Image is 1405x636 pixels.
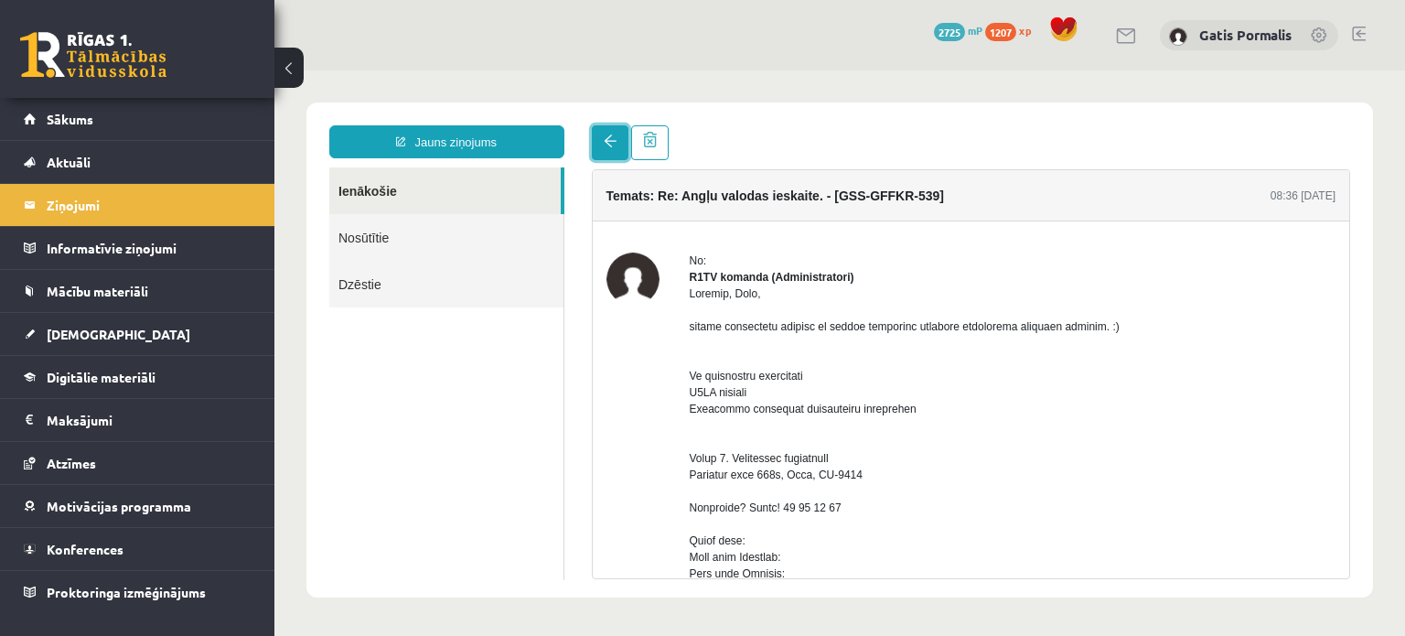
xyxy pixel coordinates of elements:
[415,200,580,213] strong: R1TV komanda (Administratori)
[985,23,1016,41] span: 1207
[47,283,148,299] span: Mācību materiāli
[1169,27,1187,46] img: Gatis Pormalis
[934,23,982,38] a: 2725 mP
[47,498,191,514] span: Motivācijas programma
[24,485,252,527] a: Motivācijas programma
[985,23,1040,38] a: 1207 xp
[24,98,252,140] a: Sākums
[332,182,385,235] img: R1TV komanda
[47,455,96,471] span: Atzīmes
[47,154,91,170] span: Aktuāli
[47,584,206,600] span: Proktoringa izmēģinājums
[55,97,286,144] a: Ienākošie
[24,399,252,441] a: Maksājumi
[24,313,252,355] a: [DEMOGRAPHIC_DATA]
[55,190,289,237] a: Dzēstie
[47,541,123,557] span: Konferences
[47,184,252,226] legend: Ziņojumi
[332,118,670,133] h4: Temats: Re: Angļu valodas ieskaite. - [GSS-GFFKR-539]
[24,571,252,613] a: Proktoringa izmēģinājums
[24,227,252,269] a: Informatīvie ziņojumi
[47,369,156,385] span: Digitālie materiāli
[47,111,93,127] span: Sākums
[996,117,1061,134] div: 08:36 [DATE]
[968,23,982,38] span: mP
[1199,26,1292,44] a: Gatis Pormalis
[24,356,252,398] a: Digitālie materiāli
[24,141,252,183] a: Aktuāli
[24,270,252,312] a: Mācību materiāli
[55,144,289,190] a: Nosūtītie
[47,399,252,441] legend: Maksājumi
[55,55,290,88] a: Jauns ziņojums
[24,528,252,570] a: Konferences
[24,184,252,226] a: Ziņojumi
[47,227,252,269] legend: Informatīvie ziņojumi
[20,32,166,78] a: Rīgas 1. Tālmācības vidusskola
[47,326,190,342] span: [DEMOGRAPHIC_DATA]
[1019,23,1031,38] span: xp
[934,23,965,41] span: 2725
[415,182,1062,199] div: No:
[24,442,252,484] a: Atzīmes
